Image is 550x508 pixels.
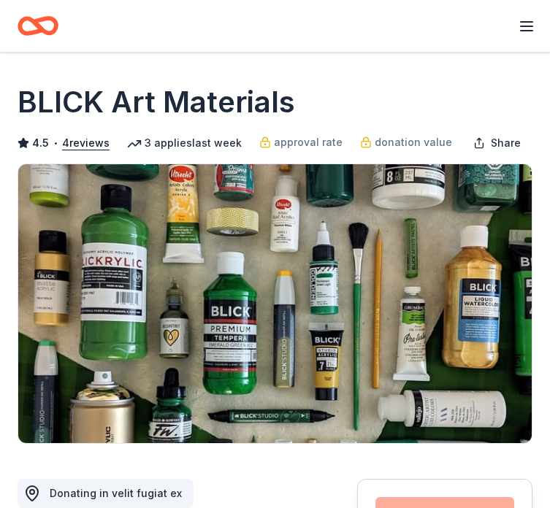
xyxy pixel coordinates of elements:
[50,487,182,499] span: Donating in velit fugiat ex
[32,134,49,152] span: 4.5
[18,9,58,43] a: Home
[360,134,452,151] a: donation value
[18,164,532,443] img: Image for BLICK Art Materials
[491,134,521,152] span: Share
[18,82,295,123] h1: BLICK Art Materials
[127,134,242,152] div: 3 applies last week
[274,134,343,151] span: approval rate
[53,137,58,149] span: •
[259,134,343,151] a: approval rate
[462,128,532,158] button: Share
[62,134,110,152] button: 4reviews
[375,134,452,151] span: donation value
